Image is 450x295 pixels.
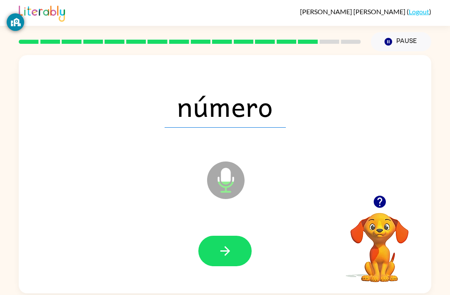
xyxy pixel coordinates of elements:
button: Pause [371,32,431,51]
span: número [165,84,286,128]
a: Logout [409,8,429,15]
div: ( ) [300,8,431,15]
button: GoGuardian Privacy Information [7,13,24,31]
img: Literably [19,3,65,22]
video: Your browser must support playing .mp4 files to use Literably. Please try using another browser. [338,200,421,283]
span: [PERSON_NAME] [PERSON_NAME] [300,8,407,15]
